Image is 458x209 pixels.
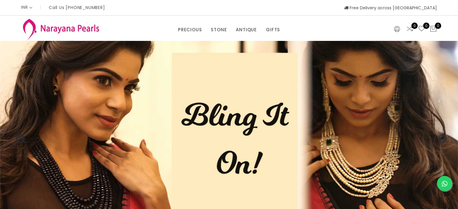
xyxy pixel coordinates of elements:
[406,25,413,33] a: 0
[266,25,280,34] a: GIFTS
[418,25,425,33] a: 0
[435,23,441,29] span: 0
[178,25,202,34] a: PRECIOUS
[411,23,418,29] span: 0
[49,5,105,10] p: Call Us [PHONE_NUMBER]
[423,23,429,29] span: 0
[236,25,257,34] a: ANTIQUE
[15,134,21,140] button: Previous
[211,25,227,34] a: STONE
[430,25,437,33] button: 0
[437,134,443,140] button: Next
[344,5,437,11] span: Free Delivery across [GEOGRAPHIC_DATA]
